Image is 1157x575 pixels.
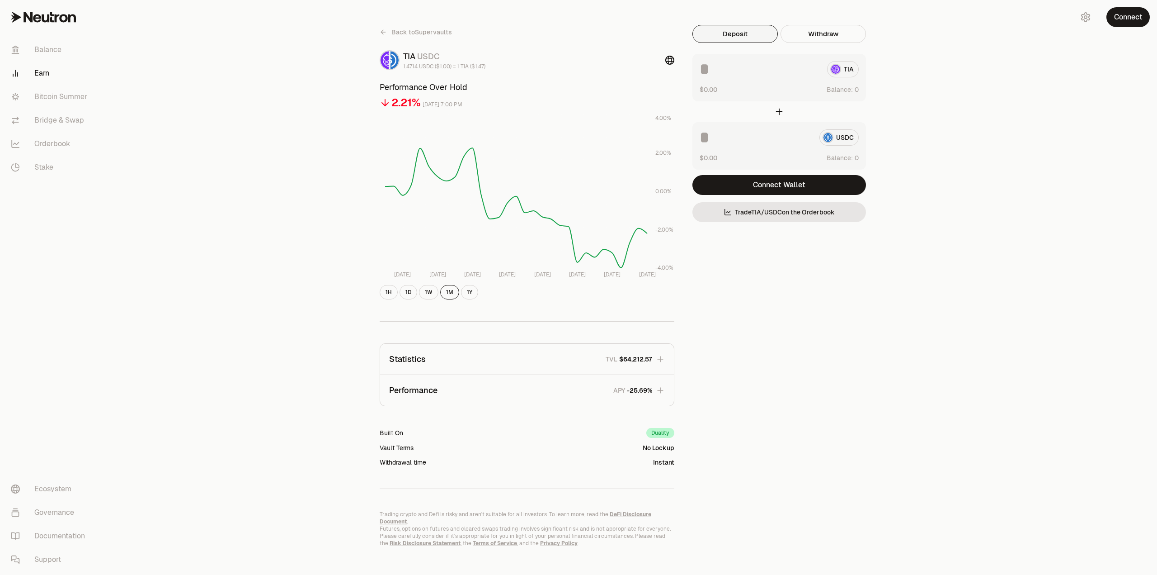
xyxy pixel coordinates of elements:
button: 1D [400,285,417,299]
img: USDC Logo [390,51,399,69]
p: Trading crypto and Defi is risky and aren't suitable for all investors. To learn more, read the . [380,511,674,525]
span: $64,212.57 [619,355,652,364]
button: 1M [440,285,459,299]
a: DeFi Disclosure Document [380,511,651,525]
a: Support [4,548,98,571]
p: APY [613,386,625,395]
tspan: [DATE] [569,271,586,278]
tspan: 4.00% [655,114,671,122]
tspan: [DATE] [394,271,411,278]
button: 1Y [461,285,478,299]
p: Futures, options on futures and cleared swaps trading involves significant risk and is not approp... [380,525,674,547]
tspan: [DATE] [429,271,446,278]
tspan: [DATE] [639,271,656,278]
a: Back toSupervaults [380,25,452,39]
button: $0.00 [700,85,717,94]
tspan: -2.00% [655,226,673,233]
a: Documentation [4,524,98,548]
button: Deposit [692,25,778,43]
tspan: [DATE] [604,271,621,278]
button: Connect Wallet [692,175,866,195]
a: Governance [4,501,98,524]
div: TIA [403,50,485,63]
button: $0.00 [700,153,717,162]
a: Bridge & Swap [4,109,98,132]
p: TVL [606,355,617,364]
span: Balance: [827,153,853,162]
div: 1.4714 USDC ($1.00) = 1 TIA ($1.47) [403,63,485,70]
div: Built On [380,428,403,437]
tspan: 0.00% [655,188,672,195]
a: Balance [4,38,98,62]
tspan: [DATE] [464,271,481,278]
button: 1H [380,285,398,299]
a: Risk Disclosure Statement [390,540,461,547]
img: TIA Logo [381,51,389,69]
div: 2.21% [391,95,421,110]
a: TradeTIA/USDCon the Orderbook [692,202,866,222]
a: Earn [4,62,98,85]
h3: Performance Over Hold [380,81,674,94]
button: StatisticsTVL$64,212.57 [380,344,674,375]
div: Instant [653,458,674,467]
button: Withdraw [781,25,866,43]
p: Statistics [389,353,426,366]
a: Terms of Service [473,540,517,547]
div: No Lockup [643,443,674,452]
a: Ecosystem [4,477,98,501]
div: [DATE] 7:00 PM [423,100,462,110]
span: Back to Supervaults [391,28,452,37]
span: Balance: [827,85,853,94]
button: Connect [1106,7,1150,27]
div: Withdrawal time [380,458,426,467]
a: Stake [4,156,98,179]
p: Performance [389,384,437,397]
button: PerformanceAPY [380,375,674,406]
tspan: [DATE] [534,271,551,278]
button: 1W [419,285,438,299]
tspan: 2.00% [655,149,671,157]
a: Privacy Policy [540,540,578,547]
div: Duality [646,428,674,438]
span: USDC [417,51,440,62]
div: Vault Terms [380,443,414,452]
a: Bitcoin Summer [4,85,98,109]
tspan: [DATE] [499,271,516,278]
a: Orderbook [4,132,98,156]
tspan: -4.00% [655,264,673,271]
